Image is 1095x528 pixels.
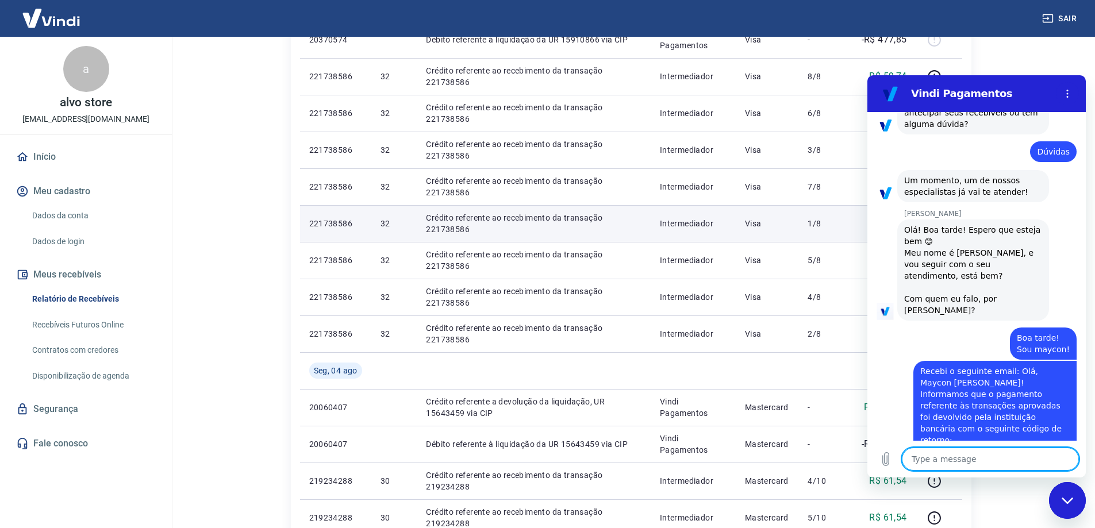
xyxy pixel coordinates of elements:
p: 221738586 [309,291,362,303]
p: 4/10 [808,475,842,487]
p: Crédito referente ao recebimento da transação 221738586 [426,102,641,125]
p: 20060407 [309,402,362,413]
p: Intermediador [660,181,727,192]
p: Crédito referente ao recebimento da transação 221738586 [426,212,641,235]
p: Visa [745,71,790,82]
p: 8/8 [808,71,842,82]
p: 30 [381,475,408,487]
p: 2/8 [808,328,842,340]
p: Crédito referente a devolução da liquidação, UR 15643459 via CIP [426,396,641,419]
p: 20370574 [309,34,362,45]
p: R$ 61,54 [869,474,906,488]
p: 5/8 [808,255,842,266]
p: Intermediador [660,291,727,303]
p: Intermediador [660,255,727,266]
p: 32 [381,218,408,229]
span: Seg, 04 ago [314,365,358,376]
p: Crédito referente ao recebimento da transação 221738586 [426,322,641,345]
p: Crédito referente ao recebimento da transação 221738586 [426,138,641,161]
p: 6/8 [808,107,842,119]
p: Intermediador [660,512,727,523]
p: Visa [745,255,790,266]
p: - [808,34,842,45]
p: alvo store [60,97,112,109]
p: 7/8 [808,181,842,192]
p: 30 [381,512,408,523]
p: - [808,438,842,450]
p: 4/8 [808,291,842,303]
p: 221738586 [309,218,362,229]
p: 221738586 [309,255,362,266]
a: Dados da conta [28,204,158,228]
p: Mastercard [745,512,790,523]
p: Intermediador [660,71,727,82]
a: Contratos com credores [28,338,158,362]
img: Vindi [14,1,89,36]
button: Meus recebíveis [14,262,158,287]
a: Disponibilização de agenda [28,364,158,388]
p: Mastercard [745,438,790,450]
p: Visa [745,328,790,340]
a: Segurança [14,396,158,422]
p: 1/8 [808,218,842,229]
p: -R$ 477,85 [862,33,907,47]
p: Intermediador [660,475,727,487]
p: Vindi Pagamentos [660,396,727,419]
p: Crédito referente ao recebimento da transação 221738586 [426,175,641,198]
p: 221738586 [309,144,362,156]
p: Crédito referente ao recebimento da transação 221738586 [426,286,641,309]
iframe: Messaging window [867,75,1086,477]
p: 219234288 [309,512,362,523]
p: 219234288 [309,475,362,487]
p: 32 [381,71,408,82]
p: 32 [381,181,408,192]
p: -R$ 615,43 [862,437,907,451]
p: R$ 61,54 [869,511,906,525]
button: Sair [1040,8,1081,29]
p: Visa [745,144,790,156]
a: Relatório de Recebíveis [28,287,158,311]
p: Crédito referente ao recebimento da transação 219234288 [426,469,641,492]
p: Intermediador [660,218,727,229]
p: Visa [745,107,790,119]
p: 32 [381,255,408,266]
p: 3/8 [808,144,842,156]
p: Crédito referente ao recebimento da transação 221738586 [426,249,641,272]
p: Visa [745,218,790,229]
p: Vindi Pagamentos [660,433,727,456]
p: Vindi Pagamentos [660,28,727,51]
a: Dados de login [28,230,158,253]
button: Meu cadastro [14,179,158,204]
a: Fale conosco [14,431,158,456]
p: 5/10 [808,512,842,523]
p: [EMAIL_ADDRESS][DOMAIN_NAME] [22,113,149,125]
p: Crédito referente ao recebimento da transação 221738586 [426,65,641,88]
p: Intermediador [660,107,727,119]
p: R$ 615,43 [864,400,907,414]
p: Visa [745,291,790,303]
p: Mastercard [745,475,790,487]
p: 32 [381,144,408,156]
p: 221738586 [309,328,362,340]
p: 221738586 [309,107,362,119]
p: 32 [381,328,408,340]
p: 221738586 [309,71,362,82]
p: 32 [381,107,408,119]
div: a [63,46,109,92]
p: - [808,402,842,413]
p: 32 [381,291,408,303]
a: Recebíveis Futuros Online [28,313,158,337]
p: Intermediador [660,144,727,156]
p: Débito referente à liquidação da UR 15643459 via CIP [426,438,641,450]
p: Mastercard [745,402,790,413]
a: Início [14,144,158,169]
p: 20060407 [309,438,362,450]
p: 221738586 [309,181,362,192]
p: R$ 59,74 [869,70,906,83]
